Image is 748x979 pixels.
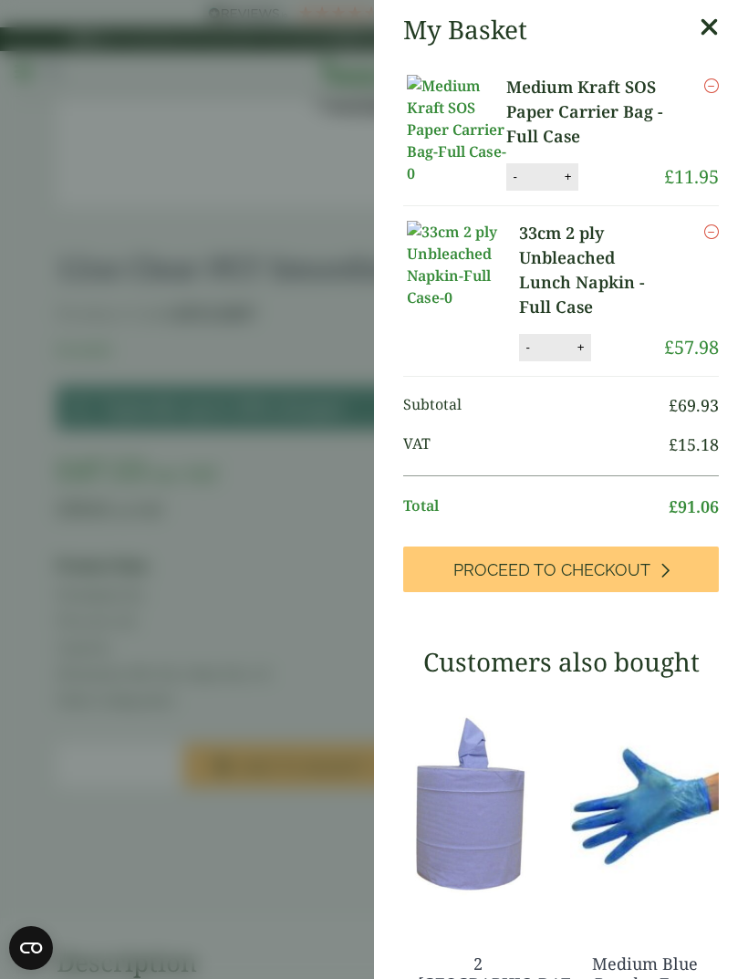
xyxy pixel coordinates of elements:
a: Proceed to Checkout [403,547,719,592]
span: £ [664,335,674,359]
img: 3630017-2-Ply-Blue-Centre-Feed-104m [403,690,552,918]
span: Total [403,495,669,519]
bdi: 91.06 [669,495,719,517]
button: - [520,339,535,355]
h3: Customers also bought [403,647,719,678]
h2: My Basket [403,15,527,46]
img: 33cm 2 ply Unbleached Napkin-Full Case-0 [407,221,519,308]
bdi: 15.18 [669,433,719,455]
a: Remove this item [704,75,719,97]
span: Subtotal [403,393,669,418]
button: Open CMP widget [9,926,53,970]
button: + [572,339,590,355]
button: - [507,169,522,184]
img: 4130015J-Blue-Vinyl-Powder-Free-Gloves-Medium [570,690,719,918]
span: Proceed to Checkout [453,560,650,580]
a: 33cm 2 ply Unbleached Lunch Napkin - Full Case [519,221,664,319]
span: £ [669,394,678,416]
bdi: 57.98 [664,335,719,359]
bdi: 11.95 [664,164,719,189]
span: £ [669,495,678,517]
img: Medium Kraft SOS Paper Carrier Bag-Full Case-0 [407,75,506,184]
bdi: 69.93 [669,394,719,416]
span: VAT [403,432,669,457]
button: + [559,169,577,184]
a: Medium Kraft SOS Paper Carrier Bag - Full Case [506,75,664,149]
span: £ [664,164,674,189]
a: Remove this item [704,221,719,243]
span: £ [669,433,678,455]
